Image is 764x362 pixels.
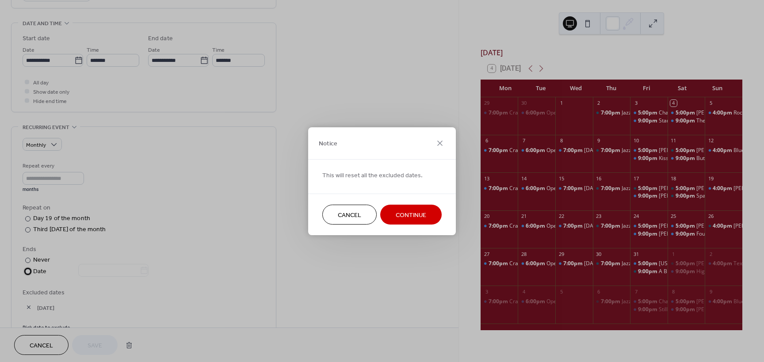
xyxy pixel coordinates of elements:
[322,205,377,225] button: Cancel
[396,210,426,220] span: Continue
[322,171,423,180] span: This will reset all the excluded dates.
[338,210,361,220] span: Cancel
[319,139,337,149] span: Notice
[380,205,442,225] button: Continue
